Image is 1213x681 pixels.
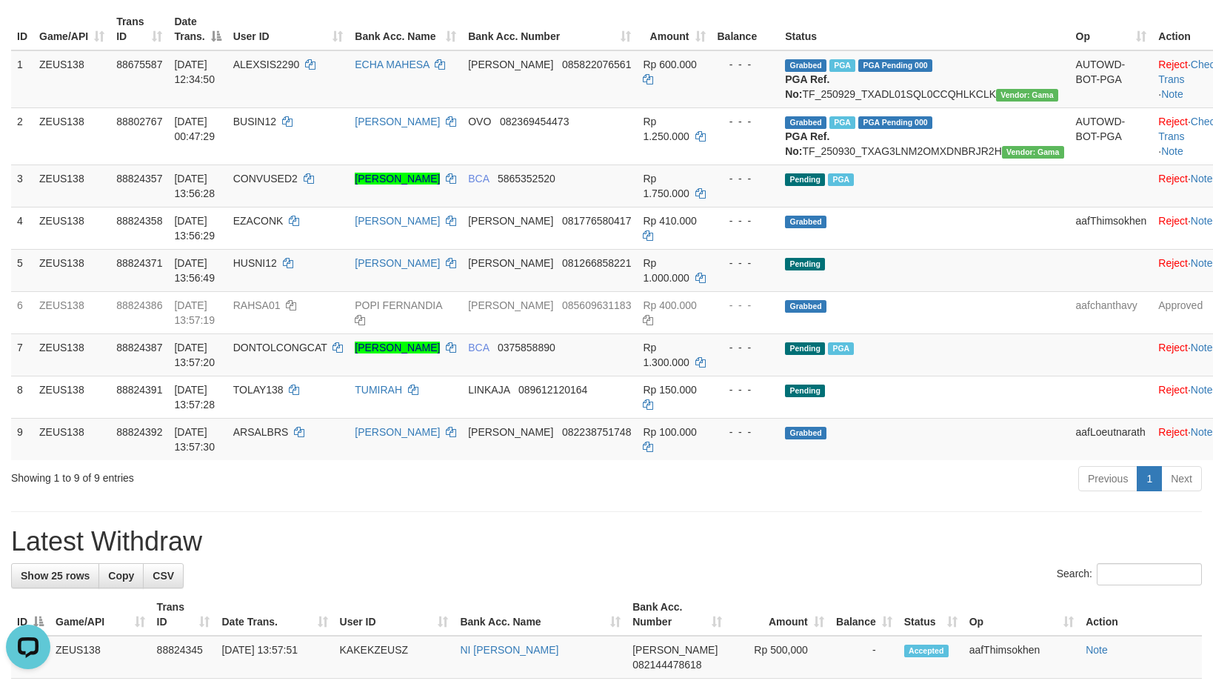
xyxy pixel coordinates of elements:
td: ZEUS138 [33,50,110,108]
span: Copy 082369454473 to clipboard [500,116,569,127]
td: ZEUS138 [33,333,110,376]
td: ZEUS138 [33,249,110,291]
span: Marked by aafsolysreylen [828,342,854,355]
input: Search: [1097,563,1202,585]
a: Note [1161,145,1183,157]
span: Rp 1.750.000 [643,173,689,199]
span: DONTOLCONGCAT [233,342,327,353]
a: ECHA MAHESA [355,59,429,70]
a: Reject [1158,342,1188,353]
th: Balance [712,8,780,50]
span: [PERSON_NAME] [468,426,553,438]
th: Game/API: activate to sort column ascending [33,8,110,50]
th: Bank Acc. Name: activate to sort column ascending [454,594,626,636]
a: Reject [1158,116,1188,127]
button: Open LiveChat chat widget [6,6,50,50]
td: 4 [11,207,33,249]
span: Rp 1.000.000 [643,257,689,284]
span: Rp 410.000 [643,215,696,227]
a: [PERSON_NAME] [355,257,440,269]
span: Vendor URL: https://trx31.1velocity.biz [1002,146,1064,159]
th: Trans ID: activate to sort column ascending [151,594,216,636]
span: HUSNI12 [233,257,277,269]
h1: Latest Withdraw [11,527,1202,557]
span: Pending [785,385,825,397]
a: Reject [1158,384,1188,396]
td: 88824345 [151,636,216,679]
td: AUTOWD-BOT-PGA [1070,107,1153,165]
span: ALEXSIS2290 [233,59,300,70]
th: Status: activate to sort column ascending [898,594,963,636]
span: Pending [785,342,825,355]
td: 5 [11,249,33,291]
span: Grabbed [785,116,826,129]
a: Reject [1158,173,1188,185]
span: Grabbed [785,216,826,228]
span: Copy 085822076561 to clipboard [562,59,631,70]
div: - - - [718,425,774,439]
span: Marked by aafsolysreylen [828,173,854,186]
div: Showing 1 to 9 of 9 entries [11,465,495,485]
td: aafLoeutnarath [1070,418,1153,460]
span: 88824391 [116,384,162,396]
a: Reject [1158,257,1188,269]
span: Rp 100.000 [643,426,696,438]
a: Reject [1158,215,1188,227]
span: CONVUSED2 [233,173,298,185]
span: [DATE] 00:47:29 [174,116,215,142]
div: - - - [718,340,774,355]
span: 88824387 [116,342,162,353]
a: Note [1191,426,1213,438]
div: - - - [718,213,774,228]
th: Bank Acc. Number: activate to sort column ascending [462,8,637,50]
span: [DATE] 13:57:28 [174,384,215,411]
th: Bank Acc. Name: activate to sort column ascending [349,8,462,50]
div: - - - [718,171,774,186]
span: Rp 1.250.000 [643,116,689,142]
span: Pending [785,258,825,270]
td: AUTOWD-BOT-PGA [1070,50,1153,108]
span: Copy 082144478618 to clipboard [632,659,701,671]
span: Copy 5865352520 to clipboard [498,173,555,185]
th: Op: activate to sort column ascending [1070,8,1153,50]
a: 1 [1137,466,1162,491]
td: TF_250929_TXADL01SQL0CCQHLKCLK [779,50,1069,108]
td: aafThimsokhen [1070,207,1153,249]
span: Grabbed [785,300,826,313]
span: Copy 082238751748 to clipboard [562,426,631,438]
td: TF_250930_TXAG3LNM2OMXDNBRJR2H [779,107,1069,165]
td: 2 [11,107,33,165]
span: Marked by aafpengsreynich [829,59,855,72]
th: Amount: activate to sort column ascending [728,594,830,636]
span: [PERSON_NAME] [468,257,553,269]
a: Note [1086,644,1108,656]
span: BCA [468,173,489,185]
th: Game/API: activate to sort column ascending [50,594,151,636]
a: CSV [143,563,184,588]
td: ZEUS138 [50,636,151,679]
th: Amount: activate to sort column ascending [637,8,711,50]
th: Date Trans.: activate to sort column ascending [215,594,333,636]
a: Previous [1078,466,1137,491]
span: BCA [468,342,489,353]
a: [PERSON_NAME] [355,426,440,438]
span: Copy 085609631183 to clipboard [562,299,631,311]
span: Pending [785,173,825,186]
th: Trans ID: activate to sort column ascending [110,8,168,50]
a: Reject [1158,59,1188,70]
span: [DATE] 13:57:19 [174,299,215,326]
td: KAKEKZEUSZ [334,636,455,679]
td: ZEUS138 [33,376,110,418]
span: [PERSON_NAME] [468,59,553,70]
span: Vendor URL: https://trx31.1velocity.biz [996,89,1058,102]
span: Copy [108,570,134,582]
a: Reject [1158,426,1188,438]
span: RAHSA01 [233,299,281,311]
span: Grabbed [785,59,826,72]
span: [DATE] 13:56:49 [174,257,215,284]
th: User ID: activate to sort column ascending [334,594,455,636]
span: 88802767 [116,116,162,127]
span: Rp 600.000 [643,59,696,70]
span: [PERSON_NAME] [468,299,553,311]
td: [DATE] 13:57:51 [215,636,333,679]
